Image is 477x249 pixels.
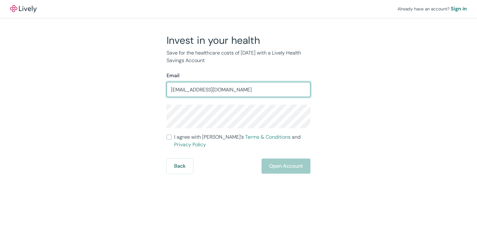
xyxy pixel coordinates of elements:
a: Terms & Conditions [245,134,291,140]
img: Lively [10,5,37,13]
a: Sign in [451,5,467,13]
button: Back [167,159,193,174]
h2: Invest in your health [167,34,310,47]
span: I agree with [PERSON_NAME]’s and [174,133,310,148]
div: Already have an account? [397,5,467,13]
a: Privacy Policy [174,141,206,148]
label: Email [167,72,180,79]
p: Save for the healthcare costs of [DATE] with a Lively Health Savings Account [167,49,310,64]
a: LivelyLively [10,5,37,13]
